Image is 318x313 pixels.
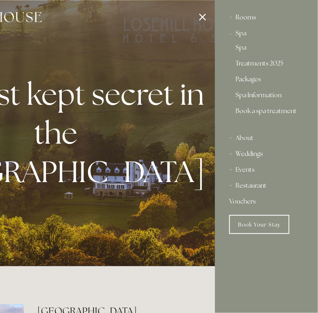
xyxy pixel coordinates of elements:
[229,146,304,162] div: Weddings
[229,25,304,41] div: Spa
[229,194,304,209] a: Vouchers
[229,215,289,234] a: Book Your Stay
[229,10,304,25] div: Rooms
[229,130,304,146] div: About
[229,178,304,194] div: Restaurant
[236,44,297,54] a: Spa
[236,60,297,70] a: Treatments 2025
[236,76,297,86] a: Packages
[236,108,297,121] a: Book a spa treatment
[236,92,297,102] a: Spa Information
[229,162,304,178] div: Events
